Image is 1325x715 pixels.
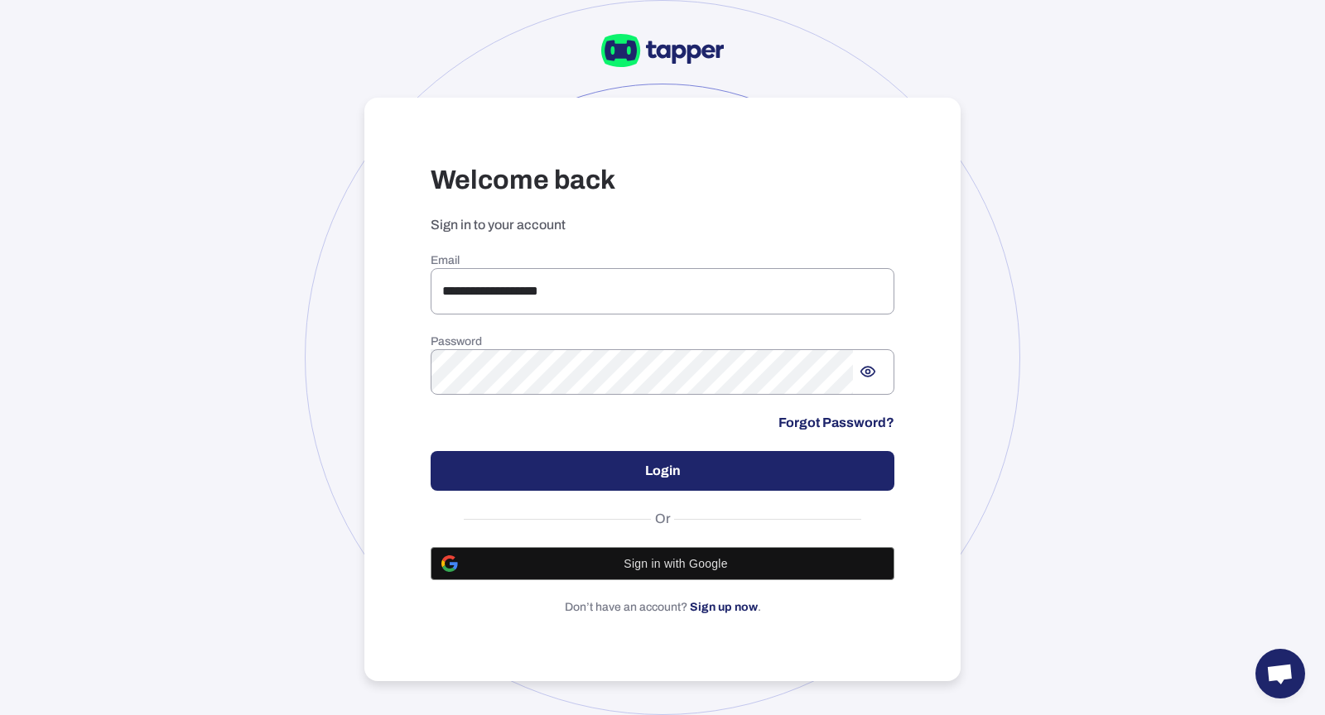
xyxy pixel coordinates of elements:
[431,217,894,233] p: Sign in to your account
[690,601,758,613] a: Sign up now
[651,511,675,527] span: Or
[778,415,894,431] a: Forgot Password?
[431,253,894,268] h6: Email
[431,164,894,197] h3: Welcome back
[1255,649,1305,698] div: Open chat
[431,451,894,491] button: Login
[853,357,883,386] button: Show password
[431,600,894,615] p: Don’t have an account? .
[431,547,894,580] button: Sign in with Google
[431,334,894,349] h6: Password
[468,557,884,570] span: Sign in with Google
